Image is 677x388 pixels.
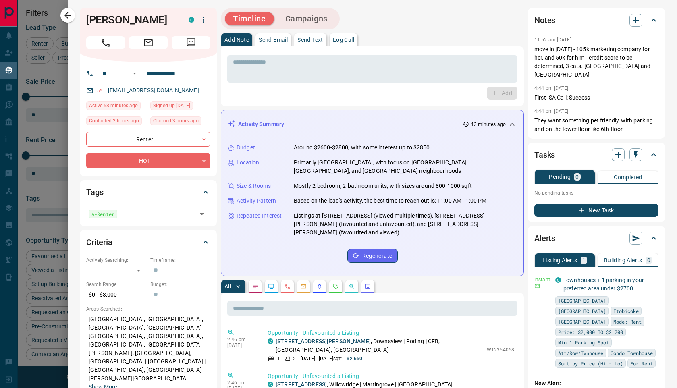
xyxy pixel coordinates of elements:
[555,277,561,283] div: condos.ca
[237,158,259,167] p: Location
[268,329,514,337] p: Opportunity - Unfavourited a Listing
[558,297,606,305] span: [GEOGRAPHIC_DATA]
[534,145,658,164] div: Tasks
[534,232,555,245] h2: Alerts
[294,182,472,190] p: Mostly 2-bedroom, 2-bathroom units, with sizes around 800-1000 sqft
[252,283,258,290] svg: Notes
[365,283,371,290] svg: Agent Actions
[86,36,125,49] span: Call
[150,281,210,288] p: Budget:
[534,85,569,91] p: 4:44 pm [DATE]
[534,45,658,79] p: move in [DATE] - 105k marketing company for her, and 50k for him - credit score to be determined,...
[86,232,210,252] div: Criteria
[542,257,577,263] p: Listing Alerts
[293,355,296,362] p: 2
[284,283,291,290] svg: Calls
[238,120,284,129] p: Activity Summary
[534,108,569,114] p: 4:44 pm [DATE]
[237,197,276,205] p: Activity Pattern
[534,37,571,43] p: 11:52 am [DATE]
[89,117,139,125] span: Contacted 2 hours ago
[86,186,103,199] h2: Tags
[294,143,430,152] p: Around $2600-$2800, with some interest up to $2850
[172,36,210,49] span: Message
[268,382,273,387] div: condos.ca
[534,93,658,102] p: First ISA Call: Success
[268,283,274,290] svg: Lead Browsing Activity
[86,183,210,202] div: Tags
[86,288,146,301] p: $0 - $3,000
[563,277,644,292] a: Townhouses + 1 parking in your preferred area under $2700
[276,337,483,354] p: , Downsview | Roding | CFB, [GEOGRAPHIC_DATA], [GEOGRAPHIC_DATA]
[604,257,642,263] p: Building Alerts
[228,117,517,132] div: Activity Summary43 minutes ago
[294,158,517,175] p: Primarily [GEOGRAPHIC_DATA], with focus on [GEOGRAPHIC_DATA], [GEOGRAPHIC_DATA], and [GEOGRAPHIC_...
[189,17,194,23] div: condos.ca
[333,37,354,43] p: Log Call
[153,117,199,125] span: Claimed 3 hours ago
[86,236,112,249] h2: Criteria
[347,355,362,362] p: $2,650
[613,307,639,315] span: Etobicoke
[277,12,336,25] button: Campaigns
[534,116,658,133] p: They want something pet friendly, with parking and on the lower floor like 6th floor.
[316,283,323,290] svg: Listing Alerts
[611,349,653,357] span: Condo Townhouse
[471,121,506,128] p: 43 minutes ago
[227,337,255,342] p: 2:46 pm
[268,372,514,380] p: Opportunity - Unfavourited a Listing
[582,257,586,263] p: 1
[153,102,190,110] span: Signed up [DATE]
[277,355,280,362] p: 1
[534,187,658,199] p: No pending tasks
[549,174,571,180] p: Pending
[558,307,606,315] span: [GEOGRAPHIC_DATA]
[108,87,199,93] a: [EMAIL_ADDRESS][DOMAIN_NAME]
[534,14,555,27] h2: Notes
[534,204,658,217] button: New Task
[86,116,146,128] div: Fri Sep 12 2025
[534,228,658,248] div: Alerts
[301,355,342,362] p: [DATE] - [DATE] sqft
[86,132,210,147] div: Renter
[86,153,210,168] div: HOT
[196,208,208,220] button: Open
[558,317,606,326] span: [GEOGRAPHIC_DATA]
[613,317,642,326] span: Mode: Rent
[487,346,514,353] p: W12354068
[630,359,653,367] span: For Rent
[150,101,210,112] div: Mon Oct 17 2022
[332,283,339,290] svg: Requests
[227,342,255,348] p: [DATE]
[276,381,327,388] a: [STREET_ADDRESS]
[294,197,486,205] p: Based on the lead's activity, the best time to reach out is: 11:00 AM - 1:00 PM
[150,257,210,264] p: Timeframe:
[558,338,609,347] span: Min 1 Parking Spot
[237,212,282,220] p: Repeated Interest
[268,338,273,344] div: condos.ca
[558,349,603,357] span: Att/Row/Twnhouse
[534,148,555,161] h2: Tasks
[300,283,307,290] svg: Emails
[294,212,517,237] p: Listings at [STREET_ADDRESS] (viewed multiple times), [STREET_ADDRESS][PERSON_NAME] (favourited a...
[86,13,177,26] h1: [PERSON_NAME]
[224,284,231,289] p: All
[227,380,255,386] p: 2:46 pm
[86,305,210,313] p: Areas Searched:
[534,283,540,289] svg: Email
[575,174,579,180] p: 0
[91,210,114,218] span: A-Renter
[150,116,210,128] div: Fri Sep 12 2025
[534,276,550,283] p: Instant
[86,281,146,288] p: Search Range:
[534,379,658,388] p: New Alert:
[86,101,146,112] div: Fri Sep 12 2025
[276,338,371,344] a: [STREET_ADDRESS][PERSON_NAME]
[225,12,274,25] button: Timeline
[349,283,355,290] svg: Opportunities
[224,37,249,43] p: Add Note
[347,249,398,263] button: Regenerate
[97,88,102,93] svg: Email Verified
[129,36,168,49] span: Email
[534,10,658,30] div: Notes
